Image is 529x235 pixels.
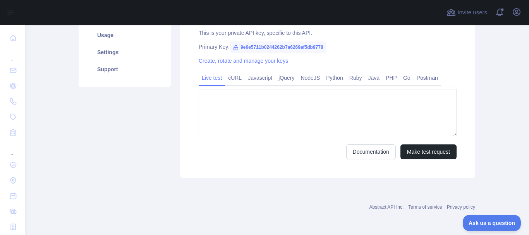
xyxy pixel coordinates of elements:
[457,8,487,17] span: Invite users
[225,72,245,84] a: cURL
[445,6,489,19] button: Invite users
[408,204,442,210] a: Terms of service
[297,72,323,84] a: NodeJS
[400,72,414,84] a: Go
[447,204,475,210] a: Privacy policy
[199,58,288,64] a: Create, rotate and manage your keys
[346,72,365,84] a: Ruby
[88,27,161,44] a: Usage
[369,204,404,210] a: Abstract API Inc.
[323,72,346,84] a: Python
[245,72,275,84] a: Javascript
[199,43,457,51] div: Primary Key:
[199,29,457,37] div: This is your private API key, specific to this API.
[275,72,297,84] a: jQuery
[6,141,19,156] div: ...
[365,72,383,84] a: Java
[230,41,326,53] span: 9e6e5711b0244262b7a6269af5db9778
[346,144,396,159] a: Documentation
[88,61,161,78] a: Support
[400,144,457,159] button: Make test request
[6,46,19,62] div: ...
[383,72,400,84] a: PHP
[463,215,521,231] iframe: Toggle Customer Support
[199,72,225,84] a: Live test
[88,44,161,61] a: Settings
[414,72,441,84] a: Postman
